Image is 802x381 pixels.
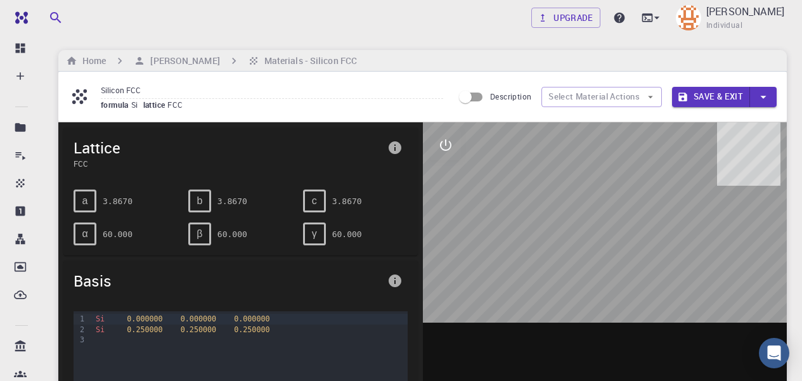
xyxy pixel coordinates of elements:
span: γ [312,228,317,240]
span: 0.000000 [127,314,162,323]
span: 0.250000 [234,325,269,334]
div: 1 [74,314,86,324]
div: 2 [74,325,86,335]
pre: 3.8670 [217,190,247,212]
span: c [312,195,317,207]
span: FCC [74,158,382,169]
button: Save & Exit [672,87,750,107]
span: formula [101,100,131,110]
span: Si [131,100,143,110]
pre: 60.000 [103,223,133,245]
div: 3 [74,335,86,345]
pre: 60.000 [217,223,247,245]
h6: Home [77,54,106,68]
span: Si [96,314,105,323]
span: 0.000000 [234,314,269,323]
a: Upgrade [531,8,600,28]
span: 0.250000 [127,325,162,334]
span: α [82,228,87,240]
h6: Materials - Silicon FCC [259,54,357,68]
span: Basis [74,271,382,291]
pre: 60.000 [332,223,362,245]
span: Individual [706,19,742,32]
nav: breadcrumb [63,54,359,68]
span: 0.250000 [181,325,216,334]
div: Open Intercom Messenger [759,338,789,368]
img: Bhat Raahiee [676,5,701,30]
span: 0.000000 [181,314,216,323]
button: Select Material Actions [541,87,662,107]
button: info [382,135,408,160]
span: Si [96,325,105,334]
span: Support [25,9,71,20]
span: a [82,195,88,207]
pre: 3.8670 [332,190,362,212]
span: Lattice [74,138,382,158]
pre: 3.8670 [103,190,133,212]
span: lattice [143,100,168,110]
img: logo [10,11,28,24]
h6: [PERSON_NAME] [145,54,219,68]
span: FCC [167,100,188,110]
button: info [382,268,408,294]
span: β [197,228,202,240]
span: Description [490,91,531,101]
p: [PERSON_NAME] [706,4,784,19]
span: b [197,195,202,207]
